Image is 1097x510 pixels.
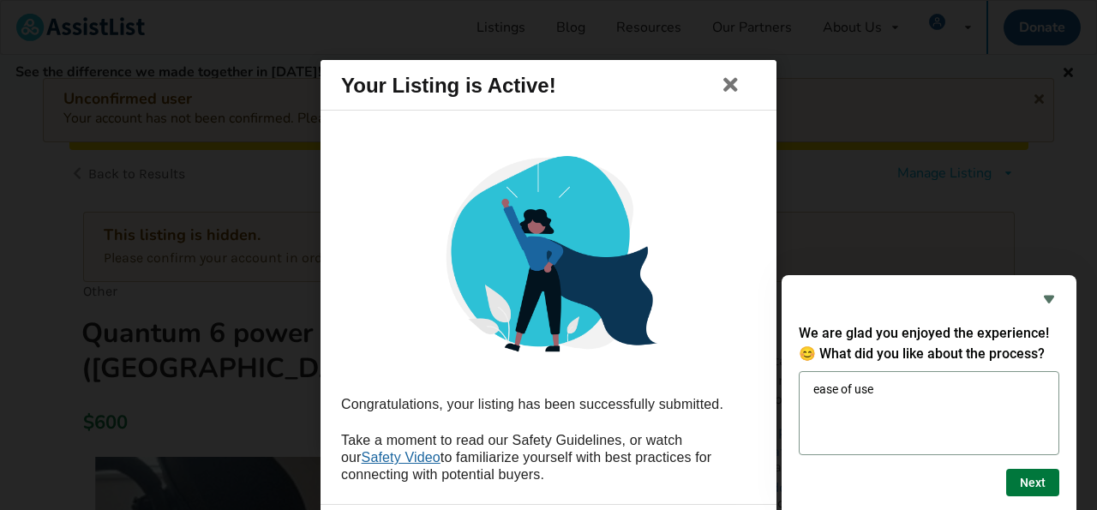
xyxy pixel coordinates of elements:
[423,132,674,382] img: post_success
[799,371,1059,455] textarea: We are glad you enjoyed the experience! 😊 What did you like about the process?
[341,60,556,110] div: Your Listing is Active!
[362,450,441,465] a: Safety Video
[799,289,1059,496] div: We are glad you enjoyed the experience! 😊 What did you like about the process?
[799,323,1059,364] h2: We are glad you enjoyed the experience! 😊 What did you like about the process?
[341,396,756,413] div: Congratulations, your listing has been successfully submitted.
[1006,469,1059,496] button: Next question
[341,432,756,483] div: Take a moment to read our Safety Guidelines, or watch our to familiarize yourself with best pract...
[1039,289,1059,309] button: Hide survey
